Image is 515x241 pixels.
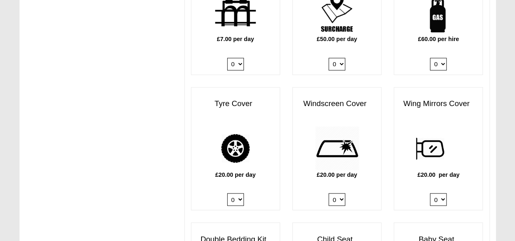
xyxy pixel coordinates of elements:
h3: Windscreen Cover [293,96,381,112]
b: £20.00 per day [417,171,459,178]
b: £20.00 per day [317,171,357,178]
img: windscreen.png [315,126,359,170]
b: £50.00 per day [317,36,357,42]
b: £60.00 per hire [418,36,459,42]
h3: Tyre Cover [191,96,280,112]
b: £7.00 per day [217,36,254,42]
img: tyre.png [213,126,258,170]
h3: Wing Mirrors Cover [394,96,482,112]
img: wing.png [416,126,460,170]
b: £20.00 per day [215,171,256,178]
